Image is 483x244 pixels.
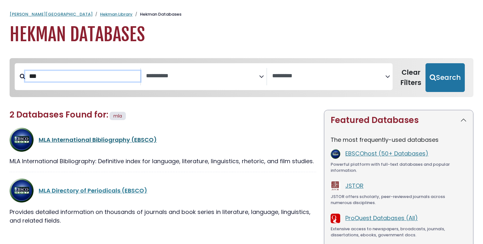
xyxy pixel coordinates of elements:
[10,58,473,97] nav: Search filters
[39,136,157,144] a: MLA International Bibliography (EBSCO)
[39,187,147,194] a: MLA Directory of Periodicals (EBSCO)
[10,208,316,225] div: Provides detailed information on thousands of journals and book series in literature, language, l...
[345,214,418,222] a: ProQuest Databases (All)
[10,11,473,18] nav: breadcrumb
[331,161,467,174] div: Powerful platform with full-text databases and popular information.
[396,63,425,92] button: Clear Filters
[345,149,428,157] a: EBSCOhost (50+ Databases)
[324,110,473,130] button: Featured Databases
[331,194,467,206] div: JSTOR offers scholarly, peer-reviewed journals across numerous disciplines.
[10,24,473,45] h1: Hekman Databases
[133,11,181,18] li: Hekman Databases
[425,63,465,92] button: Submit for Search Results
[10,109,108,120] span: 2 Databases Found for:
[146,73,259,80] textarea: Search
[331,226,467,238] div: Extensive access to newspapers, broadcasts, journals, dissertations, ebooks, government docs.
[272,73,385,80] textarea: Search
[10,157,316,165] div: MLA International Bibliography: Definitive index for language, literature, linguistics, rhetoric,...
[100,11,133,17] a: Hekman Library
[113,113,122,119] span: mla
[331,135,467,144] p: The most frequently-used databases
[10,11,93,17] a: [PERSON_NAME][GEOGRAPHIC_DATA]
[25,71,140,81] input: Search database by title or keyword
[345,182,364,190] a: JSTOR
